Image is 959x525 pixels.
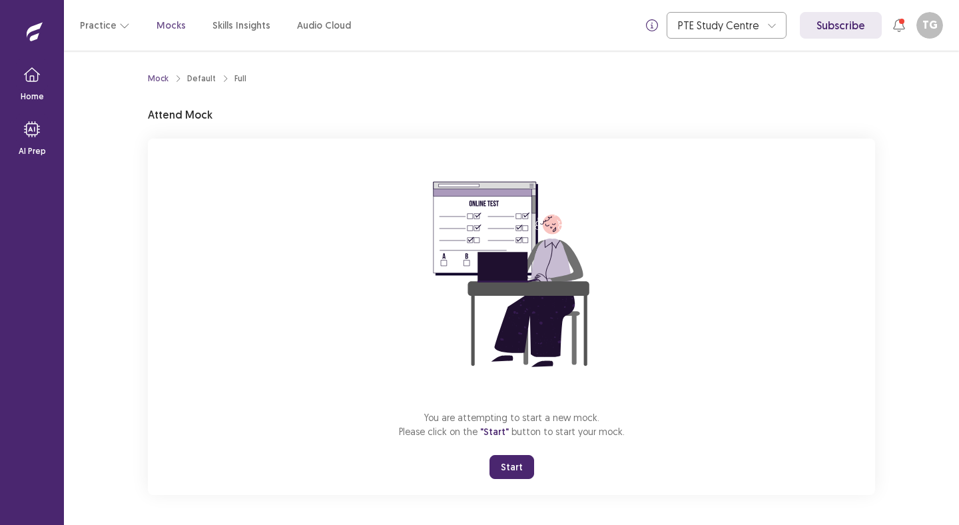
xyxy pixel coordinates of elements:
span: "Start" [480,426,509,438]
p: Home [21,91,44,103]
div: PTE Study Centre [678,13,761,38]
img: attend-mock [392,155,631,394]
p: AI Prep [19,145,46,157]
p: You are attempting to start a new mock. Please click on the button to start your mock. [399,410,625,439]
button: Practice [80,13,130,37]
a: Mock [148,73,168,85]
nav: breadcrumb [148,73,246,85]
div: Default [187,73,216,85]
button: Start [489,455,534,479]
button: info [640,13,664,37]
div: Full [234,73,246,85]
p: Attend Mock [148,107,212,123]
button: TG [916,12,943,39]
a: Audio Cloud [297,19,351,33]
a: Subscribe [800,12,882,39]
a: Mocks [157,19,186,33]
a: Skills Insights [212,19,270,33]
